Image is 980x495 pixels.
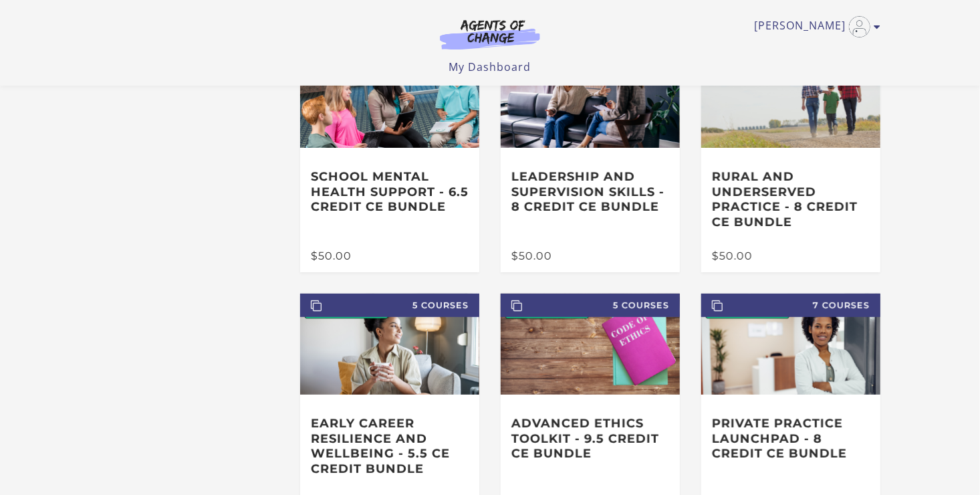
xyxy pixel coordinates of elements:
div: $50.00 [712,251,870,262]
div: $50.00 [311,251,469,262]
h3: Rural and Underserved Practice - 8 Credit CE Bundle [712,169,870,229]
div: $50.00 [511,251,669,262]
h3: School Mental Health Support - 6.5 Credit CE Bundle [311,169,469,215]
h3: Early Career Resilience and Wellbeing - 5.5 CE Credit Bundle [311,416,469,476]
h3: Advanced Ethics Toolkit - 9.5 Credit CE Bundle [511,416,669,462]
span: 5 Courses [501,294,680,317]
span: 5 Courses [300,294,479,317]
h3: Private Practice Launchpad - 8 Credit CE Bundle [712,416,870,462]
span: 7 Courses [701,294,880,317]
a: 5 Courses School Mental Health Support - 6.5 Credit CE Bundle $50.00 [300,47,479,272]
a: My Dashboard [449,60,531,74]
a: 6 Courses Leadership and Supervision Skills - 8 Credit CE Bundle $50.00 [501,47,680,272]
h3: Leadership and Supervision Skills - 8 Credit CE Bundle [511,169,669,215]
img: Agents of Change Logo [426,19,554,50]
a: 7 Courses Rural and Underserved Practice - 8 Credit CE Bundle $50.00 [701,47,880,272]
a: Toggle menu [754,16,874,37]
